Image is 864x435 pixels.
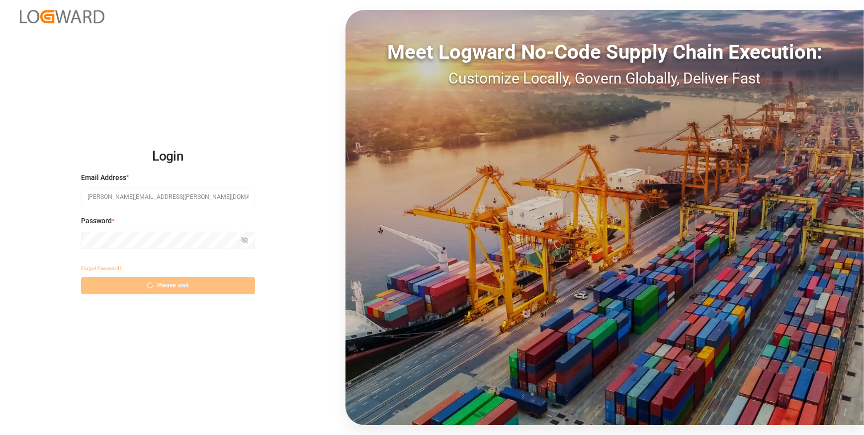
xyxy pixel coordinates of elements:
span: Password [81,216,112,226]
img: Logward_new_orange.png [20,10,104,23]
div: Meet Logward No-Code Supply Chain Execution: [346,37,864,67]
span: Email Address [81,173,126,183]
div: Customize Locally, Govern Globally, Deliver Fast [346,67,864,89]
h2: Login [81,141,255,173]
input: Enter your email [81,188,255,205]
